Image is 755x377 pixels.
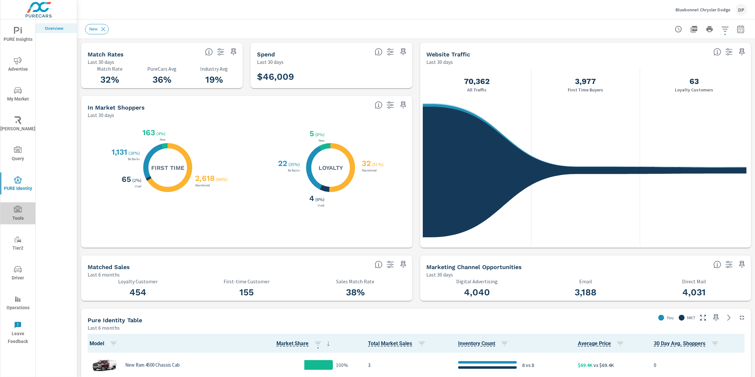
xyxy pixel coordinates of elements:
[120,175,131,184] h3: 65
[127,158,141,161] p: Be Backs
[276,340,332,348] span: Market Share
[128,150,141,156] p: ( 28% )
[2,206,33,222] span: Tools
[192,74,237,85] h3: 19%
[398,100,408,110] span: Save this to your personalized report
[2,146,33,163] span: Query
[676,7,730,13] p: Bluebonnet Chrysler Dodge
[88,317,142,324] h5: Pure Identity Table
[140,74,184,85] h3: 36%
[592,361,614,369] p: vs $69.4K
[317,139,326,142] p: New
[85,27,102,31] span: New
[427,51,470,58] h5: Website Traffic
[703,23,716,36] button: Print Report
[88,278,189,284] p: Loyalty Customer
[375,261,383,268] span: Loyalty: Matches that have purchased from the dealership before and purchased within the timefram...
[316,204,326,207] p: Used
[2,87,33,103] span: My Market
[578,361,592,369] p: $69.4K
[737,259,747,270] span: Save this to your personalized report
[315,196,326,202] p: ( 6% )
[257,71,294,82] h3: $46,009
[644,278,745,284] p: Direct Mail
[2,176,33,193] span: PURE Identity
[196,287,297,298] h3: 155
[88,264,130,270] h5: Matched Sales
[36,23,77,33] div: Overview
[525,361,534,369] p: vs 8
[91,355,117,375] img: glamour
[427,58,453,66] p: Last 30 days
[724,312,734,323] a: See more details in report
[88,111,114,119] p: Last 30 days
[88,324,120,332] p: Last 6 months
[88,271,120,278] p: Last 6 months
[88,66,132,72] p: Match Rate
[88,104,145,111] h5: In Market Shoppers
[2,116,33,133] span: [PERSON_NAME]
[427,271,453,278] p: Last 30 days
[151,164,184,171] h5: First Time
[288,161,301,167] p: ( 35% )
[308,129,314,138] h3: 5
[2,321,33,346] span: Leave Feedback
[88,51,124,58] h5: Match Rates
[0,19,35,348] div: nav menu
[734,23,747,36] button: Select Date Range
[368,340,412,348] span: Total sales for that model within the set market.
[654,340,706,348] span: PURE Identity shoppers interested in that specific model.
[286,169,301,172] p: Be Backs
[711,312,721,323] span: Save this to your personalized report
[156,131,167,136] p: ( 4% )
[368,361,448,369] p: 3
[2,265,33,282] span: Driver
[315,132,326,137] p: ( 8% )
[667,314,674,321] p: You
[427,287,528,298] h3: 4,040
[698,312,708,323] button: Make Fullscreen
[196,278,297,284] p: First-time Customer
[522,361,525,369] p: 8
[737,312,747,323] button: Minimize Widget
[2,27,33,43] span: PURE Insights
[535,278,636,284] p: Email
[687,314,695,321] p: MKT
[375,48,383,56] span: Total PureCars DigAdSpend. Data sourced directly from the Ad Platforms. Non-Purecars DigAd client...
[427,278,528,284] p: Digital Advertising
[319,164,343,171] h5: Loyalty
[578,340,627,348] span: Average Price
[713,261,721,268] span: Matched shoppers that can be exported to each channel type. This is targetable traffic.
[644,287,745,298] h3: 4,031
[578,340,611,348] span: Average Internet price per model across the market vs dealership.
[132,177,143,183] p: ( 2% )
[2,295,33,312] span: Operations
[141,128,155,137] h3: 163
[140,66,184,72] p: PureCars Avg
[713,48,721,56] span: All traffic is the data we start with. It’s unique personas over a 30-day period. We don’t consid...
[336,361,348,369] p: 100%
[276,340,309,348] span: Model sales / Total Market Sales. [Market = within dealer PMA (or 60 miles if no PMA is defined) ...
[125,362,180,368] p: New Ram 4500 Chassis Cab
[360,169,378,172] p: Abandoned
[85,24,109,34] div: New
[458,340,495,348] span: Count of Unique Inventory from websites within the market.
[427,264,522,270] h5: Marketing Channel Opportunities
[372,161,385,167] p: ( 51% )
[277,159,287,168] h3: 22
[90,340,120,348] span: Model
[737,47,747,57] span: Save this to your personalized report
[360,159,371,168] h3: 32
[88,74,132,85] h3: 32%
[654,361,743,369] p: 0
[88,287,189,298] h3: 454
[45,25,72,31] p: Overview
[305,287,406,298] h3: 38%
[194,174,215,183] h3: 2,618
[375,101,383,109] span: Loyalty: Matched has purchased from the dealership before and has exhibited a preference through ...
[257,58,284,66] p: Last 30 days
[368,340,428,348] span: Total Market Sales
[205,48,213,56] span: Match rate: % of Identifiable Traffic. Pure Identity avg: Avg match rate of all PURE Identity cus...
[2,57,33,73] span: Advertise
[158,138,167,141] p: New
